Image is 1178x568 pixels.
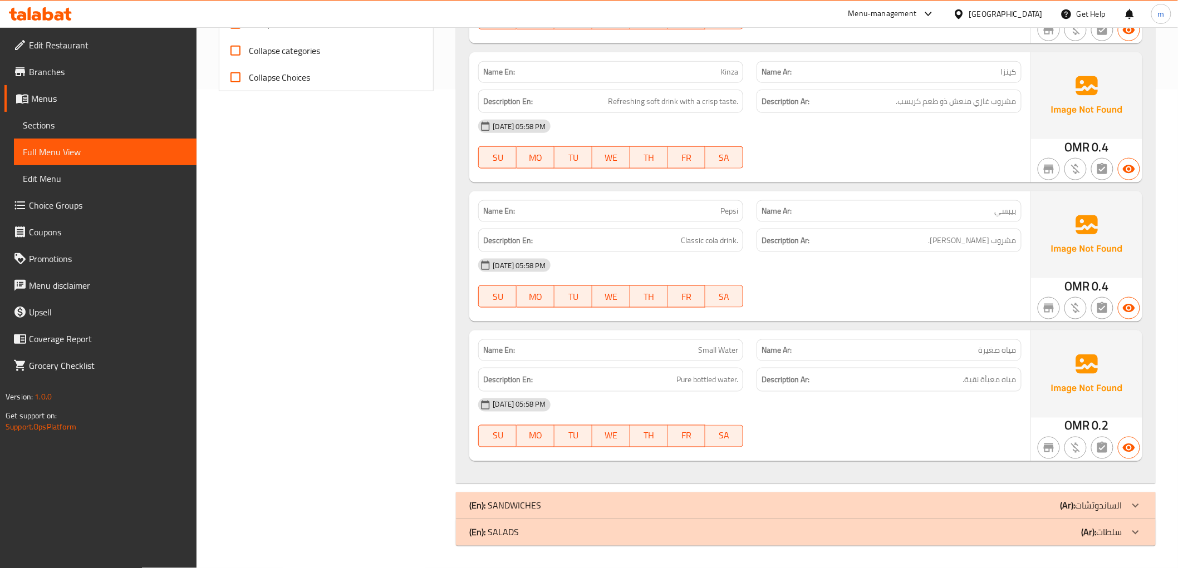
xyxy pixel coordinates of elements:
a: Coverage Report [4,325,197,352]
span: FR [673,150,701,166]
span: Menus [31,92,188,105]
button: WE [592,146,630,169]
span: FR [673,289,701,305]
span: Collapse sections [249,17,313,31]
span: Coupons [29,225,188,239]
a: Edit Menu [14,165,197,192]
button: SA [705,146,743,169]
a: Menu disclaimer [4,272,197,299]
span: Collapse categories [249,44,321,57]
span: SA [710,428,739,444]
button: FR [668,285,706,308]
button: FR [668,146,706,169]
span: TH [635,428,664,444]
span: Menu disclaimer [29,279,188,292]
strong: Description Ar: [762,95,809,108]
span: Kinza [720,66,738,78]
button: WE [592,425,630,447]
button: Purchased item [1064,19,1087,41]
span: FR [673,428,701,444]
strong: Name Ar: [762,66,792,78]
a: Sections [14,112,197,139]
div: (En): SALADS(Ar):سلطات [456,519,1155,546]
span: SA [710,150,739,166]
span: Collapse Choices [249,71,311,84]
strong: Description En: [483,234,533,248]
a: Promotions [4,245,197,272]
span: TH [635,289,664,305]
button: MO [517,425,554,447]
span: Small Water [698,344,738,356]
p: SANDWICHES [469,499,541,512]
span: m [1158,8,1165,20]
strong: Name En: [483,205,515,217]
span: WE [597,428,626,444]
button: SA [705,425,743,447]
button: TH [630,146,668,169]
a: Full Menu View [14,139,197,165]
strong: Description Ar: [762,234,809,248]
span: Pure bottled water. [676,373,738,387]
span: Choice Groups [29,199,188,212]
button: Not has choices [1091,19,1113,41]
strong: Description En: [483,95,533,108]
span: Pepsi [720,205,738,217]
strong: Name Ar: [762,344,792,356]
span: مياه معبأة نقية. [963,373,1017,387]
span: مياه صغيرة [979,344,1017,356]
span: 0.2 [1092,415,1108,437]
p: SALADS [469,526,519,539]
span: [DATE] 05:58 PM [488,121,550,132]
button: Available [1118,437,1140,459]
button: Not has choices [1091,437,1113,459]
p: سلطات [1082,526,1122,539]
strong: Name Ar: [762,205,792,217]
a: Choice Groups [4,192,197,219]
span: Full Menu View [23,145,188,159]
span: TH [635,150,664,166]
span: TU [559,150,588,166]
button: Available [1118,297,1140,319]
strong: Description Ar: [762,373,809,387]
a: Grocery Checklist [4,352,197,379]
a: Edit Restaurant [4,32,197,58]
span: Refreshing soft drink with a crisp taste. [608,95,738,108]
span: Upsell [29,305,188,319]
span: Version: [6,389,33,404]
span: OMR [1065,275,1090,297]
span: مشروب غازي منعش ذو طعم كريسب. [896,95,1017,108]
img: Ae5nvW7+0k+MAAAAAElFTkSuQmCC [1031,191,1142,278]
button: SU [478,425,517,447]
button: SA [705,285,743,308]
span: MO [521,428,550,444]
a: Branches [4,58,197,85]
span: OMR [1065,415,1090,437]
span: مشروب كولا كلاسيكي. [929,234,1017,248]
strong: Name En: [483,66,515,78]
span: Get support on: [6,408,57,423]
button: TH [630,285,668,308]
button: Not branch specific item [1038,297,1060,319]
div: (En): SANDWICHES(Ar):الساندوتشات [456,492,1155,519]
span: بيبسي [995,205,1017,217]
a: Coupons [4,219,197,245]
button: SU [478,146,517,169]
img: Ae5nvW7+0k+MAAAAAElFTkSuQmCC [1031,330,1142,417]
span: 1.0.0 [35,389,52,404]
button: Not has choices [1091,158,1113,180]
span: MO [521,289,550,305]
button: Purchased item [1064,297,1087,319]
button: MO [517,285,554,308]
span: WE [597,289,626,305]
strong: Name En: [483,344,515,356]
span: SU [483,428,512,444]
b: (Ar): [1082,524,1097,541]
button: SU [478,285,517,308]
button: Not has choices [1091,297,1113,319]
button: TU [554,146,592,169]
span: SA [710,289,739,305]
span: [DATE] 05:58 PM [488,260,550,271]
span: Sections [23,118,188,132]
a: Menus [4,85,197,112]
strong: Description En: [483,373,533,387]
